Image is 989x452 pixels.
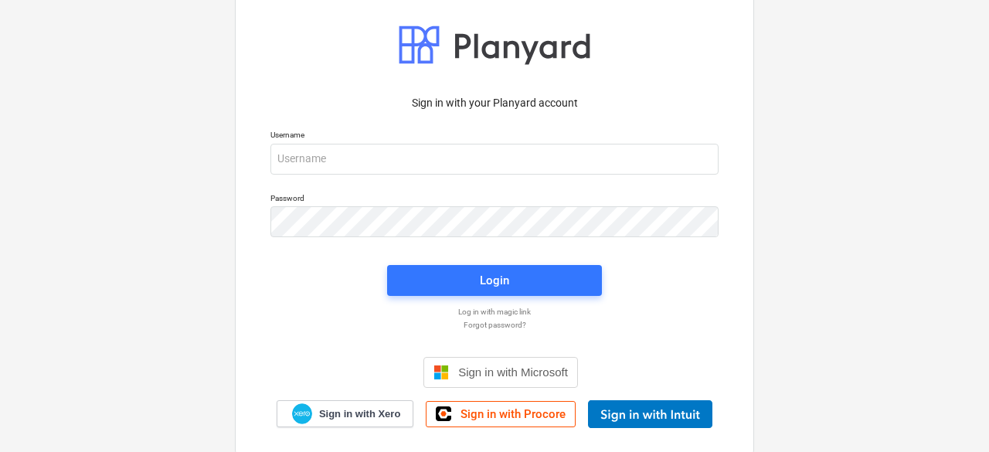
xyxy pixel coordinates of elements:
[426,401,576,427] a: Sign in with Procore
[270,193,719,206] p: Password
[461,407,566,421] span: Sign in with Procore
[270,130,719,143] p: Username
[270,95,719,111] p: Sign in with your Planyard account
[263,320,726,330] a: Forgot password?
[319,407,400,421] span: Sign in with Xero
[433,365,449,380] img: Microsoft logo
[277,400,414,427] a: Sign in with Xero
[270,144,719,175] input: Username
[458,365,568,379] span: Sign in with Microsoft
[263,307,726,317] a: Log in with magic link
[480,270,509,291] div: Login
[292,403,312,424] img: Xero logo
[387,265,602,296] button: Login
